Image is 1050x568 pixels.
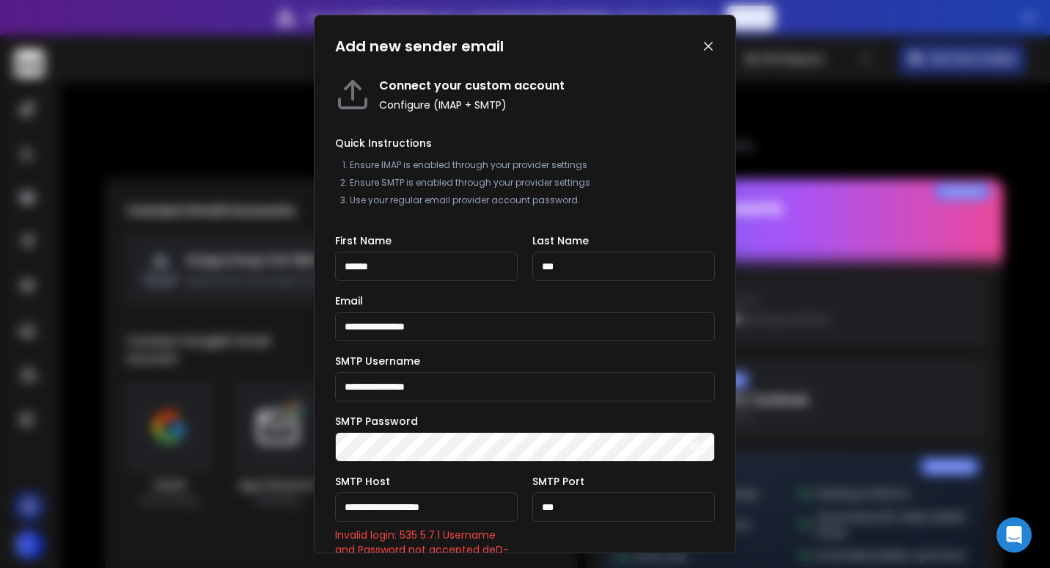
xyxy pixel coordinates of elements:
label: SMTP Host [335,476,390,487]
li: Ensure IMAP is enabled through your provider settings [350,159,715,171]
h1: Add new sender email [335,36,504,57]
label: SMTP Username [335,356,420,366]
label: Last Name [532,236,589,246]
div: Open Intercom Messenger [996,517,1032,553]
li: Ensure SMTP is enabled through your provider settings [350,177,715,189]
h2: Quick Instructions [335,136,715,150]
label: First Name [335,236,392,246]
label: SMTP Port [532,476,584,487]
label: Email [335,296,363,306]
h1: Connect your custom account [379,77,565,95]
li: Use your regular email provider account password. [350,194,715,206]
p: Configure (IMAP + SMTP) [379,98,565,112]
label: SMTP Password [335,416,418,426]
